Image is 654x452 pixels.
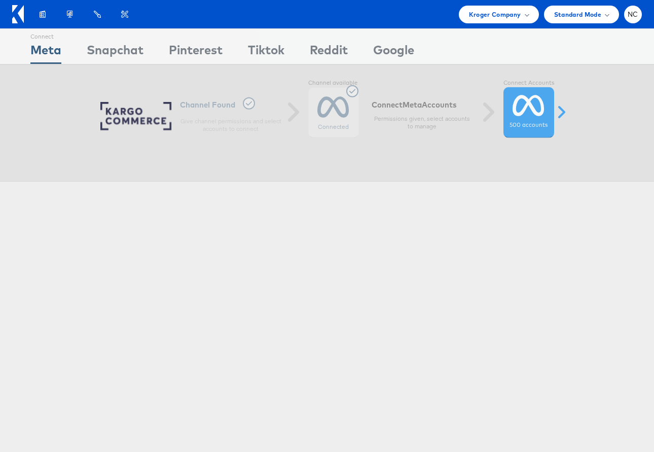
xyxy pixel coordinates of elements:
[248,41,284,64] div: Tiktok
[372,116,473,132] p: Permissions given, select accounts to manage
[373,41,414,64] div: Google
[510,122,548,130] label: 500 accounts
[469,9,521,20] span: Kroger Company
[628,11,638,18] span: NC
[169,41,223,64] div: Pinterest
[30,41,61,64] div: Meta
[180,118,281,134] p: Give channel permissions and select accounts to connect
[87,41,143,64] div: Snapchat
[554,9,601,20] span: Standard Mode
[180,98,281,113] h6: Channel Found
[308,80,359,88] label: Channel available
[503,80,554,88] label: Connect Accounts
[310,41,348,64] div: Reddit
[30,29,61,41] div: Connect
[372,101,473,111] h6: Connect Accounts
[403,101,422,111] span: meta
